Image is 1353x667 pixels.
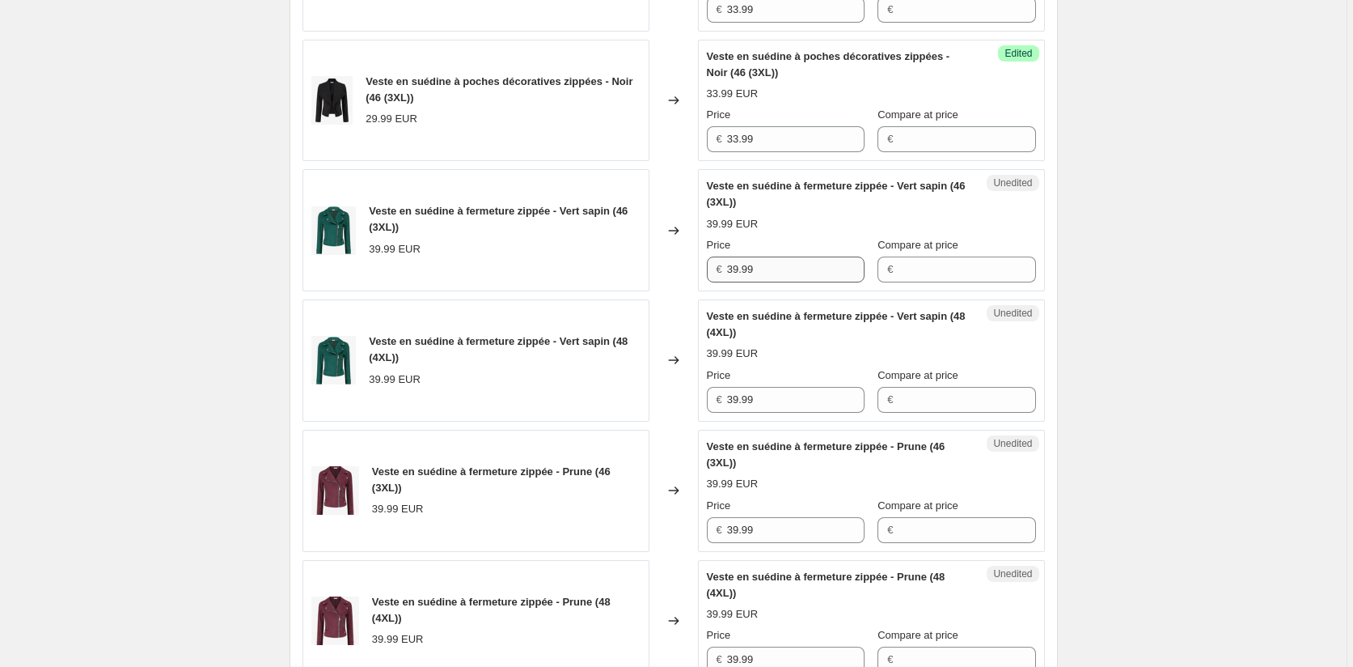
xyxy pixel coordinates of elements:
[372,596,611,624] span: Veste en suédine à fermeture zippée - Prune (48 (4XL))
[707,629,731,641] span: Price
[887,133,893,145] span: €
[707,180,966,208] span: Veste en suédine à fermeture zippée - Vert sapin (46 (3XL))
[707,476,759,492] div: 39.99 EUR
[366,75,632,104] span: Veste en suédine à poches décoratives zippées - Noir (46 (3XL))
[707,216,759,232] div: 39.99 EUR
[877,239,958,251] span: Compare at price
[369,241,421,257] div: 39.99 EUR
[717,653,722,665] span: €
[707,346,759,362] div: 39.99 EUR
[993,307,1032,320] span: Unedited
[372,465,611,494] span: Veste en suédine à fermeture zippée - Prune (46 (3XL))
[887,3,893,15] span: €
[887,653,893,665] span: €
[372,631,424,648] div: 39.99 EUR
[993,437,1032,450] span: Unedited
[369,335,628,363] span: Veste en suédine à fermeture zippée - Vert sapin (48 (4XL))
[311,597,359,645] img: JOA-5405-1_4a91c93e-30c0-4d21-8a86-a2d637cb17f1_80x.jpg
[707,571,945,599] span: Veste en suédine à fermeture zippée - Prune (48 (4XL))
[707,50,950,79] span: Veste en suédine à poches décoratives zippées - Noir (46 (3XL))
[877,108,958,121] span: Compare at price
[311,336,357,384] img: JOA-4745-1_80x.jpg
[1004,47,1032,60] span: Edited
[707,606,759,622] div: 39.99 EUR
[717,3,722,15] span: €
[707,239,731,251] span: Price
[717,393,722,406] span: €
[877,499,958,512] span: Compare at price
[707,499,731,512] span: Price
[887,524,893,536] span: €
[717,524,722,536] span: €
[366,111,417,127] div: 29.99 EUR
[707,310,966,338] span: Veste en suédine à fermeture zippée - Vert sapin (48 (4XL))
[311,76,353,125] img: JOA-4741-1_80x.jpg
[887,393,893,406] span: €
[369,372,421,388] div: 39.99 EUR
[717,263,722,275] span: €
[887,263,893,275] span: €
[877,369,958,381] span: Compare at price
[707,440,945,469] span: Veste en suédine à fermeture zippée - Prune (46 (3XL))
[311,206,357,255] img: JOA-4745-1_80x.jpg
[372,501,424,517] div: 39.99 EUR
[717,133,722,145] span: €
[369,205,628,233] span: Veste en suédine à fermeture zippée - Vert sapin (46 (3XL))
[993,567,1032,580] span: Unedited
[707,86,759,102] div: 33.99 EUR
[311,466,359,515] img: JOA-5405-1_4a91c93e-30c0-4d21-8a86-a2d637cb17f1_80x.jpg
[707,108,731,121] span: Price
[993,176,1032,189] span: Unedited
[707,369,731,381] span: Price
[877,629,958,641] span: Compare at price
